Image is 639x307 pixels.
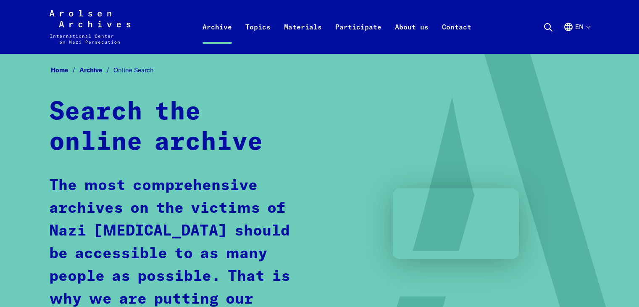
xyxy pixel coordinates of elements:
[196,20,239,54] a: Archive
[277,20,329,54] a: Materials
[563,22,590,52] button: English, language selection
[196,10,478,44] nav: Primary
[51,66,79,74] a: Home
[113,66,154,74] span: Online Search
[239,20,277,54] a: Topics
[388,20,435,54] a: About us
[79,66,113,74] a: Archive
[329,20,388,54] a: Participate
[49,100,263,155] strong: Search the online archive
[49,64,590,77] nav: Breadcrumb
[435,20,478,54] a: Contact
